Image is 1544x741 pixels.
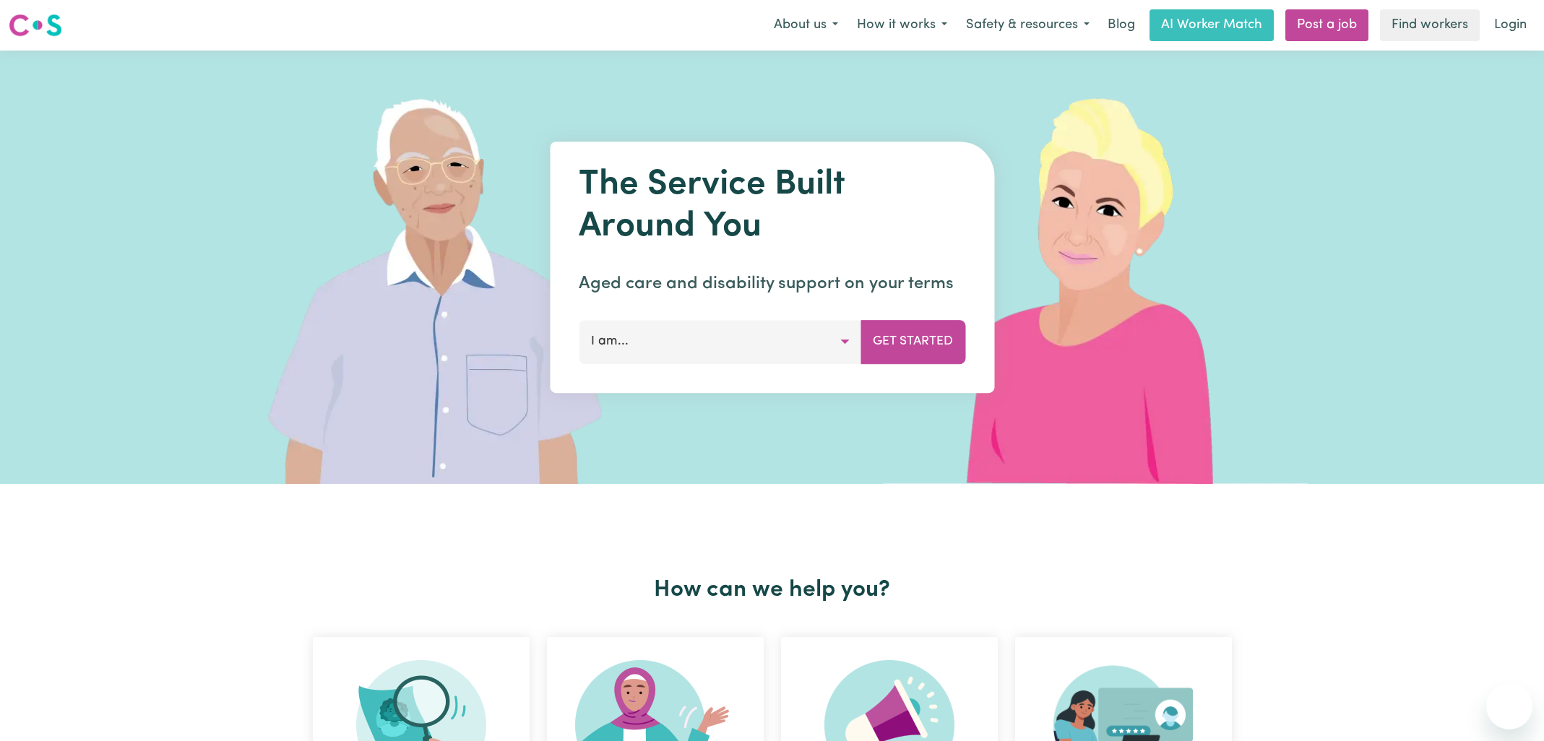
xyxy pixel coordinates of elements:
button: About us [764,10,848,40]
iframe: Button to launch messaging window [1486,683,1532,729]
button: I am... [579,320,861,363]
h2: How can we help you? [304,576,1241,604]
h1: The Service Built Around You [579,165,965,248]
a: Blog [1099,9,1144,41]
a: AI Worker Match [1150,9,1274,41]
p: Aged care and disability support on your terms [579,271,965,297]
a: Post a job [1285,9,1368,41]
img: Careseekers logo [9,12,62,38]
button: How it works [848,10,957,40]
a: Careseekers logo [9,9,62,42]
button: Safety & resources [957,10,1099,40]
a: Login [1485,9,1535,41]
a: Find workers [1380,9,1480,41]
button: Get Started [861,320,965,363]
